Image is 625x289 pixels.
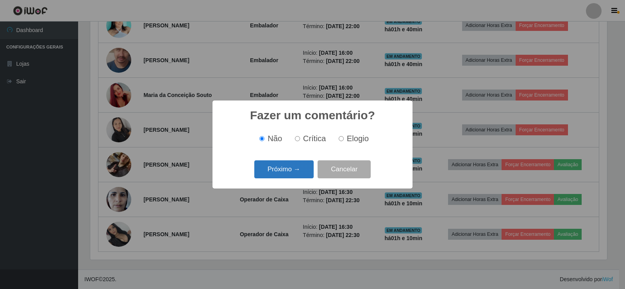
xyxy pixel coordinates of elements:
input: Elogio [339,136,344,141]
span: Elogio [347,134,369,143]
span: Não [268,134,282,143]
input: Não [259,136,264,141]
span: Crítica [303,134,326,143]
button: Próximo → [254,160,314,179]
h2: Fazer um comentário? [250,108,375,122]
input: Crítica [295,136,300,141]
button: Cancelar [318,160,371,179]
